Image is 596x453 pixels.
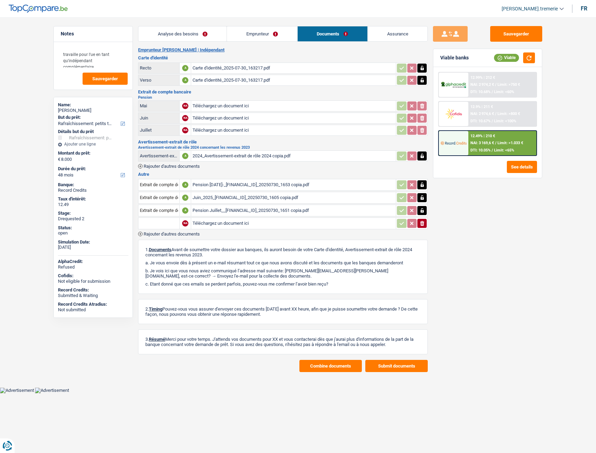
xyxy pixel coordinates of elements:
[182,115,188,121] div: NA
[470,75,495,80] div: 12.99% | 212 €
[58,287,128,293] div: Record Credits:
[470,90,491,94] span: DTI: 10.68%
[58,302,128,307] div: Record Credits Atradius:
[58,182,128,188] div: Banque:
[507,161,537,173] button: See details
[368,26,427,41] a: Assurance
[182,195,188,201] div: A
[193,180,394,190] div: Pension [DATE]-_[FINANCIAL_ID]_20250730_1653 copia.pdf
[299,360,362,372] button: Combine documents
[441,137,466,149] img: Record Credits
[182,65,188,71] div: A
[58,225,128,231] div: Status:
[58,166,127,172] label: Durée du prêt:
[470,134,495,138] div: 12.49% | 210 €
[193,151,394,161] div: 2024_Avertissement-extrait de rôle 2024 copia.pdf
[441,107,466,120] img: Cofidis
[440,55,469,61] div: Viable banks
[138,56,428,60] h3: Carte d'identité
[497,141,523,145] span: Limit: >1.033 €
[58,196,128,202] div: Taux d'intérêt:
[144,232,200,236] span: Rajouter d'autres documents
[58,245,128,250] div: [DATE]
[58,108,128,113] div: [PERSON_NAME]
[193,63,394,73] div: Carte d'identité_2025-07-30_163217.pdf
[470,105,493,109] div: 12.9% | 211 €
[138,96,428,99] h2: Pension
[193,205,394,216] div: Pension Juillet__[FINANCIAL_ID]_20250730_1651 copia.pdf
[138,47,428,53] h2: Emprunteur [PERSON_NAME] | Indépendant
[470,119,491,123] span: DTI: 10.67%
[494,148,514,153] span: Limit: <65%
[182,103,188,109] div: NA
[581,5,587,12] div: fr
[58,307,128,313] div: Not submitted
[470,82,494,87] span: NAI: 2 974,2 €
[145,337,420,347] p: 3. Merci pour votre temps. J'attends vos documents pour XX et vous contacterai dès que j'aurai p...
[140,65,178,71] div: Recto
[182,127,188,133] div: NA
[193,75,394,85] div: Carte d'identité_2025-07-30_163217.pdf
[138,146,428,149] h2: Avertissement-extrait de rôle 2024 concernant les revenus 2023
[58,279,128,284] div: Not eligible for submission
[182,182,188,188] div: A
[138,140,428,144] h3: Avertissement-extrait de rôle
[182,77,188,83] div: A
[470,141,494,145] span: NAI: 3 169,6 €
[9,5,68,13] img: TopCompare Logo
[58,115,127,120] label: But du prêt:
[58,293,128,298] div: Submitted & Waiting
[58,142,128,147] div: Ajouter une ligne
[182,220,188,226] div: NA
[470,148,491,153] span: DTI: 10.05%
[227,26,297,41] a: Emprunteur
[140,115,178,121] div: Juin
[144,164,200,168] span: Rajouter d'autres documents
[494,54,519,61] div: Viable
[149,306,162,312] span: Timing
[495,112,496,116] span: /
[138,232,200,236] button: Rajouter d'autres documents
[494,119,516,123] span: Limit: <100%
[497,82,520,87] span: Limit: >750 €
[58,259,128,264] div: AlphaCredit:
[182,153,188,159] div: A
[492,119,493,123] span: /
[92,76,118,81] span: Sauvegarder
[138,164,200,168] button: Rajouter d'autres documents
[58,150,127,156] label: Montant du prêt:
[140,103,178,108] div: Mai
[138,90,428,94] h3: Extrait de compte bancaire
[138,172,428,176] h3: Autre
[490,26,542,42] button: Sauvegarder
[149,247,171,252] span: Documents
[145,306,420,317] p: 2. Pouvez-vous vous assurer d'envoyer ces documents [DATE] avant XX heure, afin que je puisse sou...
[140,77,178,83] div: Verso
[61,31,126,37] h5: Notes
[494,90,514,94] span: Limit: <60%
[58,230,128,236] div: open
[145,247,420,257] p: 1. Avant de soumettre votre dossier aux banques, ils auront besoin de votre Carte d'identité, Ave...
[492,90,493,94] span: /
[492,148,493,153] span: /
[502,6,558,12] span: [PERSON_NAME].tremerie
[182,207,188,214] div: A
[140,127,178,133] div: Juillet
[58,102,128,108] div: Name:
[441,81,466,89] img: AlphaCredit
[58,264,128,270] div: Refused
[58,211,128,216] div: Stage:
[35,388,69,393] img: Advertisement
[58,202,128,207] div: 12.49
[140,153,178,158] div: Avertissement-extrait de rôle 2024 concernant les revenus 2023
[470,112,494,116] span: NAI: 2 974,6 €
[497,112,520,116] span: Limit: >800 €
[83,73,128,85] button: Sauvegarder
[58,239,128,245] div: Simulation Date:
[495,141,496,145] span: /
[193,192,394,203] div: Juin_2025_[FINANCIAL_ID]_20250730_1605 copia.pdf
[58,188,128,193] div: Record Credits
[496,3,564,15] a: [PERSON_NAME].tremerie
[365,360,428,372] button: Submit documents
[495,82,496,87] span: /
